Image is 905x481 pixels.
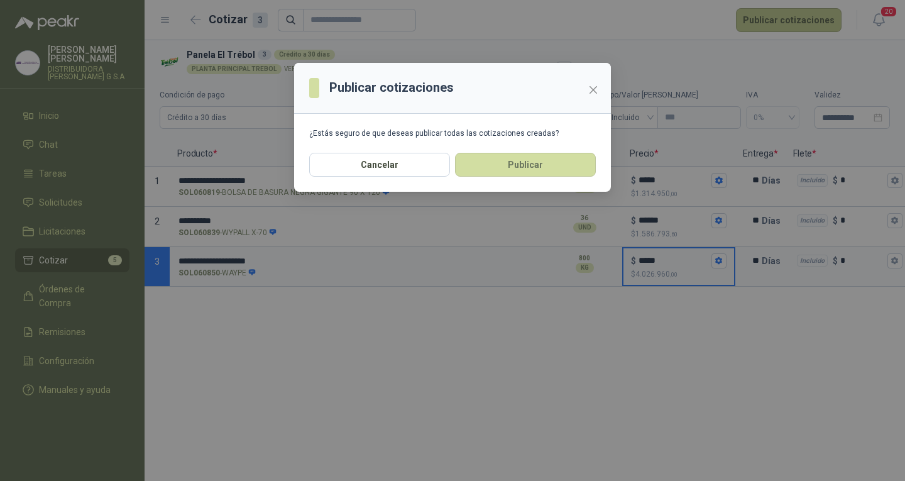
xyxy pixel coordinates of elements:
button: Cancelar [309,153,450,177]
button: Close [583,80,603,100]
span: close [588,85,598,95]
h3: Publicar cotizaciones [329,78,454,97]
div: ¿Estás seguro de que deseas publicar todas las cotizaciones creadas? [309,129,596,138]
button: Publicar [455,153,596,177]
